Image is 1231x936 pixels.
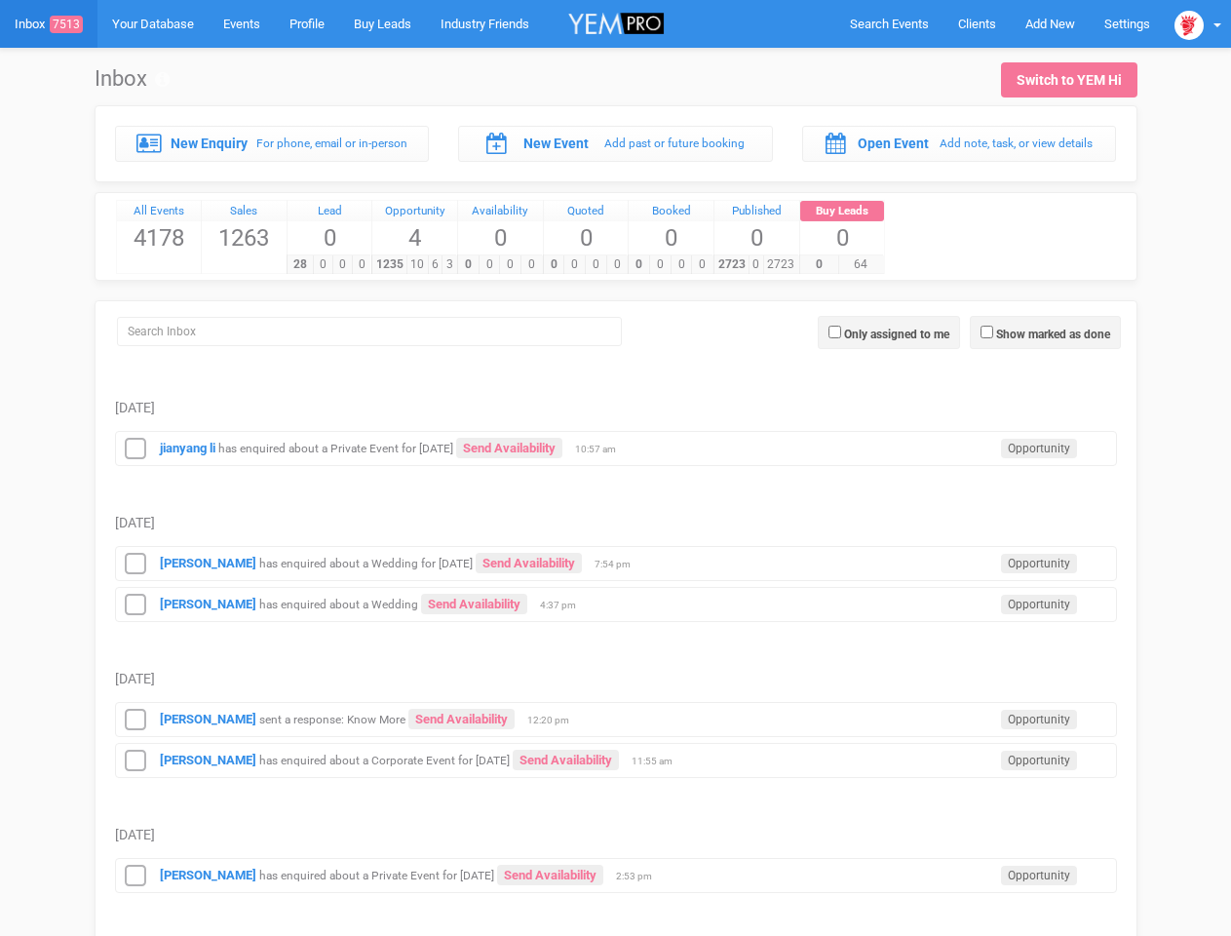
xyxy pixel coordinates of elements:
[406,255,429,274] span: 10
[691,255,713,274] span: 0
[629,221,713,254] span: 0
[458,221,543,254] span: 0
[288,201,372,222] a: Lead
[513,750,619,770] a: Send Availability
[115,126,430,161] a: New Enquiry For phone, email or in-person
[218,442,453,455] small: has enquired about a Private Event for [DATE]
[202,201,287,222] a: Sales
[606,255,629,274] span: 0
[160,712,256,726] a: [PERSON_NAME]
[259,869,494,882] small: has enquired about a Private Event for [DATE]
[456,438,562,458] a: Send Availability
[799,255,839,274] span: 0
[371,255,407,274] span: 1235
[800,221,885,254] span: 0
[1001,751,1077,770] span: Opportunity
[616,870,665,883] span: 2:53 pm
[1025,17,1075,31] span: Add New
[115,401,1117,415] h5: [DATE]
[497,865,603,885] a: Send Availability
[171,134,248,153] label: New Enquiry
[1174,11,1204,40] img: open-uri20180111-4-2c57tn
[372,201,457,222] a: Opportunity
[714,221,799,254] span: 0
[958,17,996,31] span: Clients
[996,326,1110,343] label: Show marked as done
[372,221,457,254] span: 4
[632,755,680,768] span: 11:55 am
[117,201,202,222] a: All Events
[628,255,650,274] span: 0
[838,255,885,274] span: 64
[595,558,643,571] span: 7:54 pm
[287,255,314,274] span: 28
[544,201,629,222] a: Quoted
[288,221,372,254] span: 0
[714,201,799,222] a: Published
[520,255,543,274] span: 0
[160,597,256,611] strong: [PERSON_NAME]
[1017,70,1122,90] div: Switch to YEM Hi
[457,255,480,274] span: 0
[160,441,215,455] a: jianyang li
[479,255,501,274] span: 0
[1001,439,1077,458] span: Opportunity
[763,255,799,274] span: 2723
[408,709,515,729] a: Send Availability
[352,255,372,274] span: 0
[649,255,672,274] span: 0
[713,255,750,274] span: 2723
[671,255,693,274] span: 0
[543,255,565,274] span: 0
[458,126,773,161] a: New Event Add past or future booking
[117,317,622,346] input: Search Inbox
[117,221,202,254] span: 4178
[259,557,473,570] small: has enquired about a Wedding for [DATE]
[858,134,929,153] label: Open Event
[160,753,256,767] a: [PERSON_NAME]
[428,255,443,274] span: 6
[421,594,527,614] a: Send Availability
[115,516,1117,530] h5: [DATE]
[940,136,1093,150] small: Add note, task, or view details
[1001,62,1137,97] a: Switch to YEM Hi
[800,201,885,222] a: Buy Leads
[604,136,745,150] small: Add past or future booking
[256,136,407,150] small: For phone, email or in-person
[575,443,624,456] span: 10:57 am
[332,255,353,274] span: 0
[1001,554,1077,573] span: Opportunity
[95,67,170,91] h1: Inbox
[160,868,256,882] a: [PERSON_NAME]
[313,255,333,274] span: 0
[544,221,629,254] span: 0
[202,221,287,254] span: 1263
[527,714,576,727] span: 12:20 pm
[259,598,418,611] small: has enquired about a Wedding
[850,17,929,31] span: Search Events
[585,255,607,274] span: 0
[844,326,949,343] label: Only assigned to me
[802,126,1117,161] a: Open Event Add note, task, or view details
[1001,710,1077,729] span: Opportunity
[523,134,589,153] label: New Event
[115,672,1117,686] h5: [DATE]
[1001,595,1077,614] span: Opportunity
[749,255,764,274] span: 0
[629,201,713,222] a: Booked
[259,754,510,767] small: has enquired about a Corporate Event for [DATE]
[160,556,256,570] a: [PERSON_NAME]
[458,201,543,222] div: Availability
